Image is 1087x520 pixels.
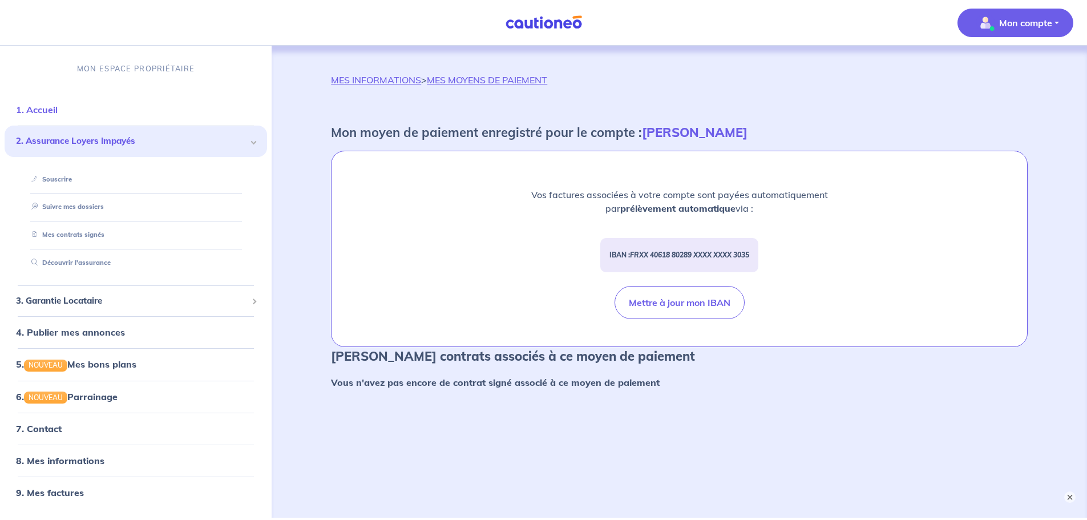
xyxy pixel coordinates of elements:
[16,455,104,466] a: 8. Mes informations
[976,14,995,32] img: illu_account_valid_menu.svg
[5,290,267,312] div: 3. Garantie Locataire
[501,15,587,30] img: Cautioneo
[16,295,247,308] span: 3. Garantie Locataire
[5,321,267,344] div: 4. Publier mes annonces
[16,358,136,370] a: 5.NOUVEAUMes bons plans
[18,198,253,217] div: Suivre mes dossiers
[5,449,267,472] div: 8. Mes informations
[18,170,253,189] div: Souscrire
[27,231,104,239] a: Mes contrats signés
[77,63,195,74] p: MON ESPACE PROPRIÉTAIRE
[331,73,1028,87] p: >
[999,16,1052,30] p: Mon compte
[16,423,62,434] a: 7. Contact
[510,188,848,215] p: Vos factures associées à votre compte sont payées automatiquement par via :
[5,385,267,408] div: 6.NOUVEAUParrainage
[630,251,749,259] em: FRXX 40618 80289 XXXX XXXX 3035
[1064,491,1076,503] button: ×
[609,251,749,259] strong: IBAN :
[18,225,253,244] div: Mes contrats signés
[957,9,1073,37] button: illu_account_valid_menu.svgMon compte
[5,417,267,440] div: 7. Contact
[16,326,125,338] a: 4. Publier mes annonces
[16,104,58,115] a: 1. Accueil
[27,175,72,183] a: Souscrire
[615,286,745,319] button: Mettre à jour mon IBAN
[331,377,660,388] strong: Vous n'avez pas encore de contrat signé associé à ce moyen de paiement
[331,348,695,364] strong: [PERSON_NAME] contrats associés à ce moyen de paiement
[16,391,118,402] a: 6.NOUVEAUParrainage
[16,135,247,148] span: 2. Assurance Loyers Impayés
[642,124,747,140] strong: [PERSON_NAME]
[27,203,104,211] a: Suivre mes dossiers
[5,98,267,121] div: 1. Accueil
[18,253,253,272] div: Découvrir l'assurance
[427,74,547,86] a: MES MOYENS DE PAIEMENT
[331,123,747,142] p: Mon moyen de paiement enregistré pour le compte :
[331,74,421,86] a: MES INFORMATIONS
[620,203,736,214] strong: prélèvement automatique
[27,259,111,267] a: Découvrir l'assurance
[5,353,267,376] div: 5.NOUVEAUMes bons plans
[5,126,267,157] div: 2. Assurance Loyers Impayés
